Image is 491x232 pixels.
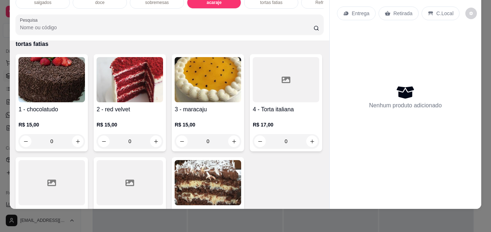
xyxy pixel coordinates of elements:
[465,8,477,19] button: decrease-product-quantity
[98,136,110,147] button: decrease-product-quantity
[175,160,241,205] img: product-image
[18,121,85,128] p: R$ 15,00
[97,105,163,114] h4: 2 - red velvet
[72,136,84,147] button: increase-product-quantity
[254,136,266,147] button: decrease-product-quantity
[369,101,442,110] p: Nenhum produto adicionado
[175,57,241,102] img: product-image
[253,121,319,128] p: R$ 17,00
[253,105,319,114] h4: 4 - Torta italiana
[352,10,370,17] p: Entrega
[97,57,163,102] img: product-image
[436,10,453,17] p: C.Local
[18,208,85,225] h4: 5 - [PERSON_NAME] e [PERSON_NAME]
[150,136,162,147] button: increase-product-quantity
[175,208,241,217] h4: 7 - torta prestígio
[97,208,163,217] h4: 6 - torta ice cream
[393,10,413,17] p: Retirada
[20,24,313,31] input: Pesquisa
[20,136,31,147] button: decrease-product-quantity
[18,57,85,102] img: product-image
[16,40,324,48] p: tortas fatias
[306,136,318,147] button: increase-product-quantity
[18,105,85,114] h4: 1 - chocolatudo
[175,121,241,128] p: R$ 15,00
[97,121,163,128] p: R$ 15,00
[228,136,240,147] button: increase-product-quantity
[175,105,241,114] h4: 3 - maracaju
[20,17,40,23] label: Pesquisa
[176,136,188,147] button: decrease-product-quantity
